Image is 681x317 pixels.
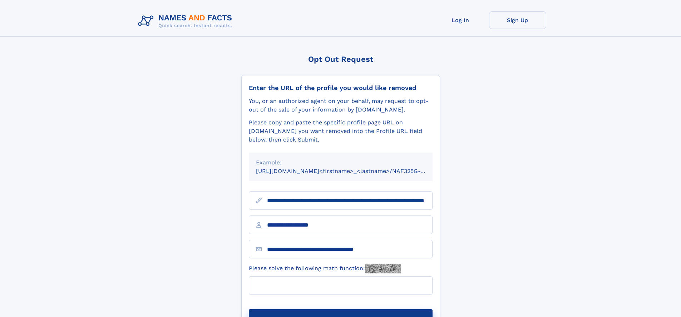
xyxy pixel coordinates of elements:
div: Opt Out Request [241,55,440,64]
a: Sign Up [489,11,546,29]
label: Please solve the following math function: [249,264,401,273]
div: Please copy and paste the specific profile page URL on [DOMAIN_NAME] you want removed into the Pr... [249,118,433,144]
small: [URL][DOMAIN_NAME]<firstname>_<lastname>/NAF325G-xxxxxxxx [256,168,446,174]
div: Example: [256,158,425,167]
div: You, or an authorized agent on your behalf, may request to opt-out of the sale of your informatio... [249,97,433,114]
img: Logo Names and Facts [135,11,238,31]
div: Enter the URL of the profile you would like removed [249,84,433,92]
a: Log In [432,11,489,29]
